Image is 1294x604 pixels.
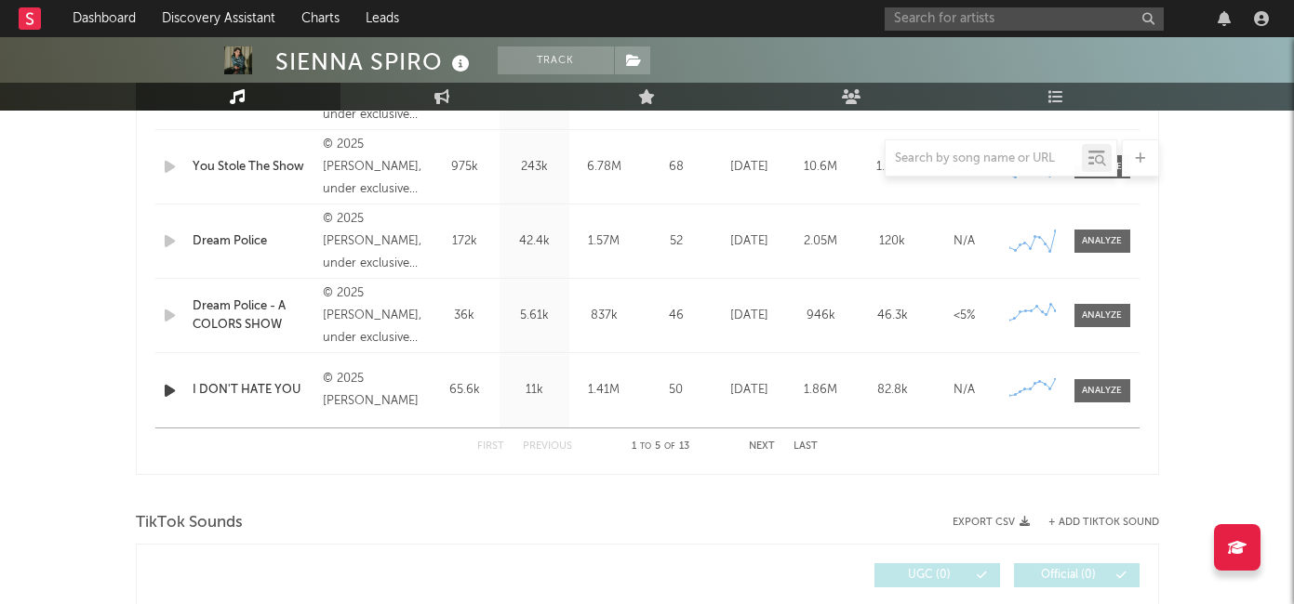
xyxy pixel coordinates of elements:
[886,151,1082,166] input: Search by song name or URL
[523,441,572,452] button: Previous
[323,134,424,201] div: © 2025 [PERSON_NAME], under exclusive license to UMG Recordings, Inc.
[574,232,634,251] div: 1.57M
[323,282,424,349] div: © 2025 [PERSON_NAME], under exclusive license to UMG Recordings, Inc.
[933,307,995,325] div: <5%
[644,232,709,251] div: 52
[323,208,424,275] div: © 2025 [PERSON_NAME], under exclusive license to UMG Recordings, Inc.
[504,232,565,251] div: 42.4k
[790,381,852,400] div: 1.86M
[885,7,1164,31] input: Search for artists
[477,441,504,452] button: First
[498,46,614,74] button: Track
[193,297,314,334] a: Dream Police - A COLORS SHOW
[574,381,634,400] div: 1.41M
[504,307,565,325] div: 5.61k
[644,381,709,400] div: 50
[640,442,651,451] span: to
[1014,563,1140,587] button: Official(0)
[790,307,852,325] div: 946k
[861,307,924,325] div: 46.3k
[434,307,495,325] div: 36k
[861,381,924,400] div: 82.8k
[275,46,474,77] div: SIENNA SPIRO
[1026,570,1112,581] span: Official ( 0 )
[644,307,709,325] div: 46
[504,381,565,400] div: 11k
[574,307,634,325] div: 837k
[861,232,924,251] div: 120k
[193,232,314,251] a: Dream Police
[749,441,775,452] button: Next
[434,232,495,251] div: 172k
[887,570,972,581] span: UGC ( 0 )
[718,307,780,325] div: [DATE]
[718,232,780,251] div: [DATE]
[434,381,495,400] div: 65.6k
[794,441,818,452] button: Last
[718,381,780,400] div: [DATE]
[933,381,995,400] div: N/A
[609,436,712,458] div: 1 5 13
[874,563,1000,587] button: UGC(0)
[1030,518,1159,528] button: + Add TikTok Sound
[953,517,1030,528] button: Export CSV
[933,232,995,251] div: N/A
[323,368,424,413] div: © 2025 [PERSON_NAME]
[1048,518,1159,528] button: + Add TikTok Sound
[664,442,675,451] span: of
[136,512,243,534] span: TikTok Sounds
[790,232,852,251] div: 2.05M
[193,381,314,400] a: I DON'T HATE YOU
